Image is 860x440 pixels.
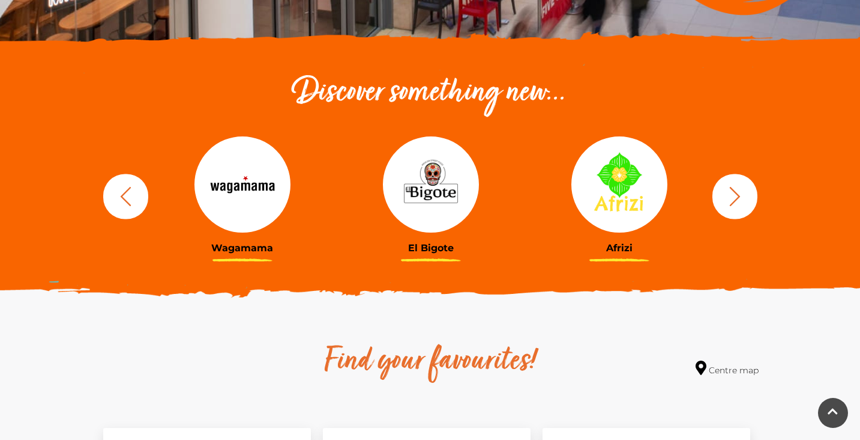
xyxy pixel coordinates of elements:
h2: Discover something new... [97,74,763,112]
h3: El Bigote [346,242,516,254]
a: Afrizi [534,136,705,254]
a: El Bigote [346,136,516,254]
h2: Find your favourites! [211,343,649,381]
a: Centre map [696,361,759,377]
h3: Wagamama [157,242,328,254]
h3: Afrizi [534,242,705,254]
a: Wagamama [157,136,328,254]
